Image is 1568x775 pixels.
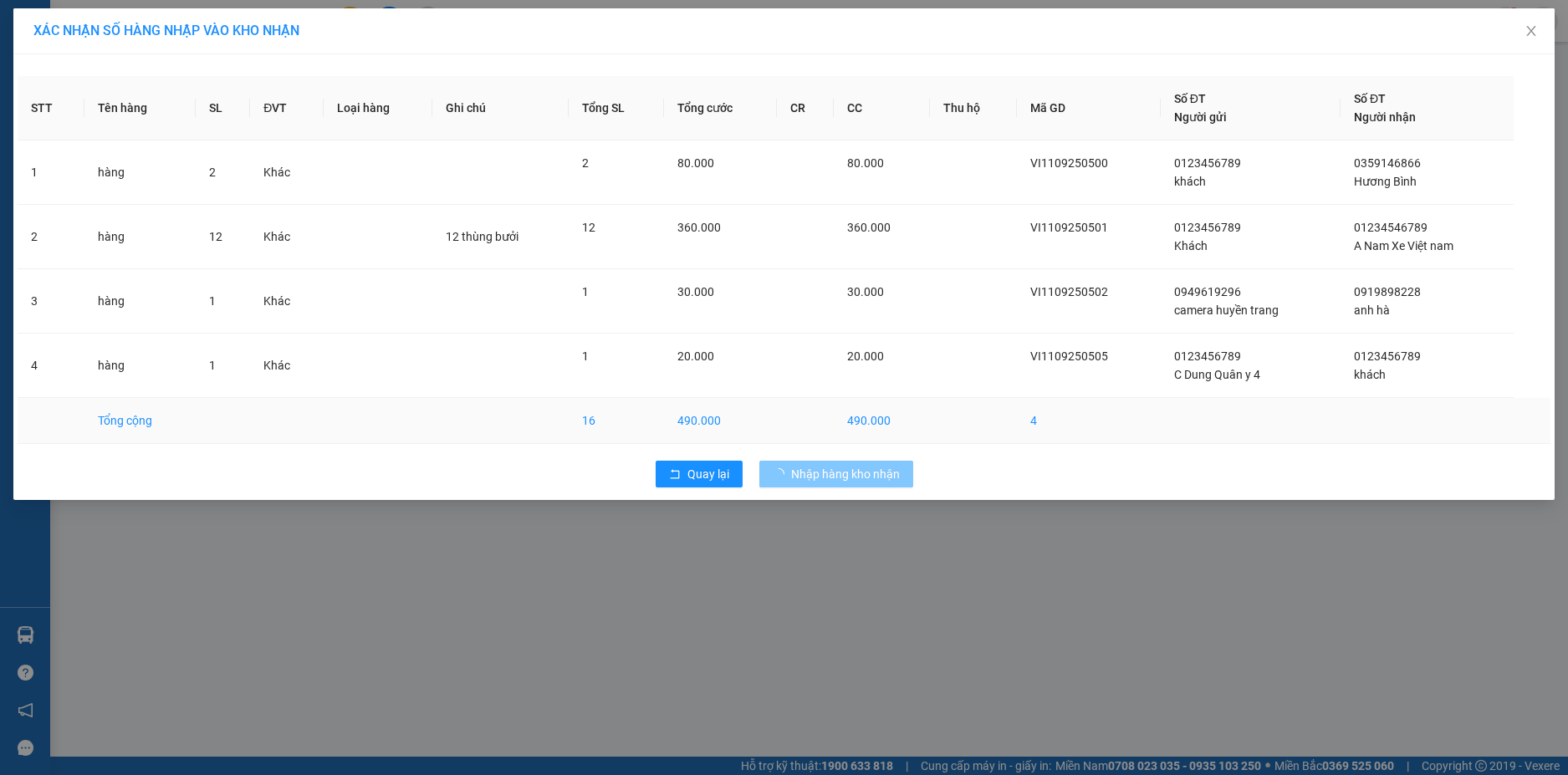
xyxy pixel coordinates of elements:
[84,76,196,140] th: Tên hàng
[834,76,930,140] th: CC
[677,156,714,170] span: 80.000
[582,221,595,234] span: 12
[930,76,1017,140] th: Thu hộ
[582,156,589,170] span: 2
[1174,156,1241,170] span: 0123456789
[18,205,84,269] td: 2
[18,334,84,398] td: 4
[18,140,84,205] td: 1
[1354,156,1421,170] span: 0359146866
[582,349,589,363] span: 1
[84,205,196,269] td: hàng
[209,359,216,372] span: 1
[21,21,105,105] img: logo.jpg
[1174,239,1208,252] span: Khách
[664,398,776,444] td: 490.000
[1354,239,1453,252] span: A Nam Xe Việt nam
[1030,156,1108,170] span: VI1109250500
[1017,76,1160,140] th: Mã GD
[1354,175,1417,188] span: Hương Bình
[1354,303,1390,317] span: anh hà
[250,334,324,398] td: Khác
[1030,349,1108,363] span: VI1109250505
[1174,349,1241,363] span: 0123456789
[677,285,714,298] span: 30.000
[324,76,432,140] th: Loại hàng
[250,205,324,269] td: Khác
[1354,110,1416,124] span: Người nhận
[33,23,299,38] span: XÁC NHẬN SỐ HÀNG NHẬP VÀO KHO NHẬN
[847,221,891,234] span: 360.000
[664,76,776,140] th: Tổng cước
[777,76,835,140] th: CR
[1017,398,1160,444] td: 4
[1354,349,1421,363] span: 0123456789
[250,76,324,140] th: ĐVT
[569,76,664,140] th: Tổng SL
[1174,368,1260,381] span: C Dung Quân y 4
[196,76,251,140] th: SL
[1030,285,1108,298] span: VI1109250502
[847,285,884,298] span: 30.000
[209,230,222,243] span: 12
[209,166,216,179] span: 2
[847,349,884,363] span: 20.000
[791,465,900,483] span: Nhập hàng kho nhận
[1174,303,1279,317] span: camera huyền trang
[1354,221,1428,234] span: 01234546789
[1174,285,1241,298] span: 0949619296
[209,294,216,308] span: 1
[250,140,324,205] td: Khác
[93,41,380,83] li: 115 Hà Huy Tập, thị trấn [GEOGRAPHIC_DATA], [GEOGRAPHIC_DATA]
[1508,8,1555,55] button: Close
[446,230,518,243] span: 12 thùng bưởi
[432,76,569,140] th: Ghi chú
[18,76,84,140] th: STT
[677,349,714,363] span: 20.000
[18,269,84,334] td: 3
[656,461,743,487] button: rollbackQuay lại
[1174,110,1227,124] span: Người gửi
[687,465,729,483] span: Quay lại
[669,468,681,482] span: rollback
[155,19,316,40] b: Hưng Toàn Phát
[1174,92,1206,105] span: Số ĐT
[834,398,930,444] td: 490.000
[159,107,313,128] b: Gửi khách hàng
[759,461,913,487] button: Nhập hàng kho nhận
[250,269,324,334] td: Khác
[84,398,196,444] td: Tổng cộng
[93,83,380,104] li: Hotline: 0932685789
[582,285,589,298] span: 1
[773,468,791,480] span: loading
[677,221,721,234] span: 360.000
[1354,92,1386,105] span: Số ĐT
[569,398,664,444] td: 16
[84,269,196,334] td: hàng
[1174,221,1241,234] span: 0123456789
[84,140,196,205] td: hàng
[847,156,884,170] span: 80.000
[1354,285,1421,298] span: 0919898228
[1354,368,1386,381] span: khách
[1174,175,1206,188] span: khách
[84,334,196,398] td: hàng
[1525,24,1538,38] span: close
[1030,221,1108,234] span: VI1109250501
